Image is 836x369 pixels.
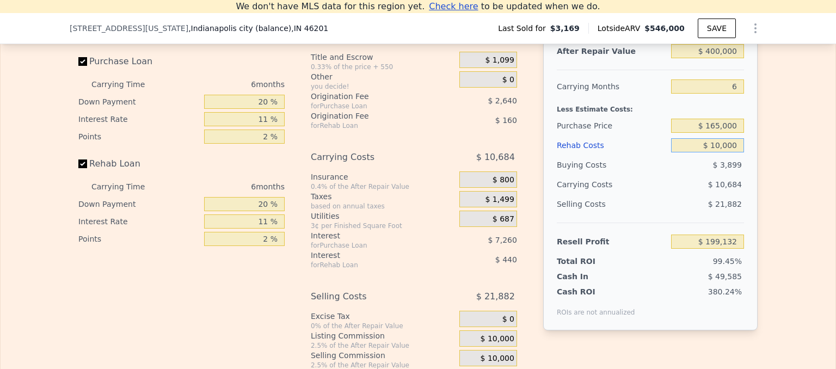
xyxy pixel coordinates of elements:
[488,236,517,244] span: $ 7,260
[713,161,742,169] span: $ 3,899
[498,23,550,34] span: Last Sold for
[557,116,667,136] div: Purchase Price
[495,116,517,125] span: $ 160
[745,17,766,39] button: Show Options
[485,56,514,65] span: $ 1,099
[708,180,742,189] span: $ 10,684
[311,63,455,71] div: 0.33% of the price + 550
[485,195,514,205] span: $ 1,499
[481,334,514,344] span: $ 10,000
[78,52,200,71] label: Purchase Loan
[708,272,742,281] span: $ 49,585
[557,175,625,194] div: Carrying Costs
[311,241,432,250] div: for Purchase Loan
[78,110,200,128] div: Interest Rate
[493,175,514,185] span: $ 800
[708,287,742,296] span: 380.24%
[311,110,432,121] div: Origination Fee
[311,171,455,182] div: Insurance
[493,214,514,224] span: $ 687
[476,147,515,167] span: $ 10,684
[311,211,455,222] div: Utilities
[78,159,87,168] input: Rehab Loan
[311,82,455,91] div: you decide!
[557,271,625,282] div: Cash In
[557,232,667,251] div: Resell Profit
[495,255,517,264] span: $ 440
[311,182,455,191] div: 0.4% of the After Repair Value
[557,77,667,96] div: Carrying Months
[311,52,455,63] div: Title and Escrow
[291,24,328,33] span: , IN 46201
[311,311,455,322] div: Excise Tax
[311,350,455,361] div: Selling Commission
[311,202,455,211] div: based on annual taxes
[557,41,667,61] div: After Repair Value
[311,330,455,341] div: Listing Commission
[488,96,517,105] span: $ 2,640
[311,341,455,350] div: 2.5% of the After Repair Value
[311,121,432,130] div: for Rehab Loan
[502,315,514,324] span: $ 0
[557,155,667,175] div: Buying Costs
[502,75,514,85] span: $ 0
[167,76,285,93] div: 6 months
[78,93,200,110] div: Down Payment
[311,261,432,269] div: for Rehab Loan
[78,154,200,174] label: Rehab Loan
[78,213,200,230] div: Interest Rate
[167,178,285,195] div: 6 months
[598,23,644,34] span: Lotside ARV
[644,24,685,33] span: $546,000
[429,1,478,11] span: Check here
[311,102,432,110] div: for Purchase Loan
[557,194,667,214] div: Selling Costs
[557,256,625,267] div: Total ROI
[311,222,455,230] div: 3¢ per Finished Square Foot
[311,71,455,82] div: Other
[188,23,328,34] span: , Indianapolis city (balance)
[70,23,188,34] span: [STREET_ADDRESS][US_STATE]
[311,230,432,241] div: Interest
[91,76,162,93] div: Carrying Time
[481,354,514,364] span: $ 10,000
[476,287,515,306] span: $ 21,882
[311,287,432,306] div: Selling Costs
[311,250,432,261] div: Interest
[713,257,742,266] span: 99.45%
[78,230,200,248] div: Points
[311,91,432,102] div: Origination Fee
[557,297,635,317] div: ROIs are not annualized
[550,23,580,34] span: $3,169
[698,19,736,38] button: SAVE
[311,191,455,202] div: Taxes
[91,178,162,195] div: Carrying Time
[311,147,432,167] div: Carrying Costs
[557,136,667,155] div: Rehab Costs
[557,96,744,116] div: Less Estimate Costs:
[311,322,455,330] div: 0% of the After Repair Value
[78,128,200,145] div: Points
[557,286,635,297] div: Cash ROI
[78,57,87,66] input: Purchase Loan
[78,195,200,213] div: Down Payment
[708,200,742,208] span: $ 21,882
